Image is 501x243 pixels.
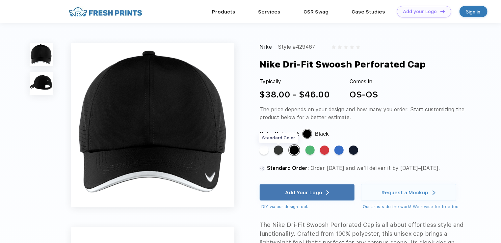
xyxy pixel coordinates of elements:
[278,43,315,51] div: Style #429467
[433,190,435,195] img: white arrow
[403,9,437,14] div: Add your Logo
[259,78,330,86] div: Typically
[382,189,429,196] div: Request a Mockup
[305,146,315,155] div: Lucky Green
[259,88,330,101] div: $38.00 - $46.00
[466,8,481,15] div: Sign in
[350,45,354,49] img: gray_star.svg
[290,146,299,155] div: Black
[320,146,329,155] div: University Red
[71,43,234,207] img: func=resize&h=640
[30,72,53,95] img: func=resize&h=100
[267,165,309,171] span: Standard Order:
[310,165,440,171] span: Order [DATE] and we’ll deliver it by [DATE]–[DATE].
[259,130,299,138] div: Color Selected:
[261,203,355,210] div: DIY via our design tool.
[30,43,53,66] img: func=resize&h=100
[258,9,281,15] a: Services
[315,130,329,138] div: Black
[460,6,488,17] a: Sign in
[285,189,322,196] div: Add Your Logo
[332,45,336,49] img: gray_star.svg
[259,146,269,155] div: White
[344,45,348,49] img: gray_star.svg
[326,190,329,195] img: white arrow
[350,78,378,86] div: Comes in
[349,146,358,155] div: Navy
[259,106,465,121] div: The price depends on your design and how many you order. Start customizing the product below for ...
[363,203,460,210] div: Our artists do the work! We revise for free too.
[259,58,426,71] div: Nike Dri-Fit Swoosh Perforated Cap
[304,9,329,15] a: CSR Swag
[274,146,283,155] div: Anthracite
[259,166,265,172] img: standard order
[350,88,378,101] div: OS-OS
[212,9,235,15] a: Products
[334,146,344,155] div: Blue Sapphire
[440,10,445,13] img: DT
[259,43,272,51] div: Nike
[67,6,144,17] img: fo%20logo%202.webp
[356,45,360,49] img: gray_star.svg
[338,45,342,49] img: gray_star.svg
